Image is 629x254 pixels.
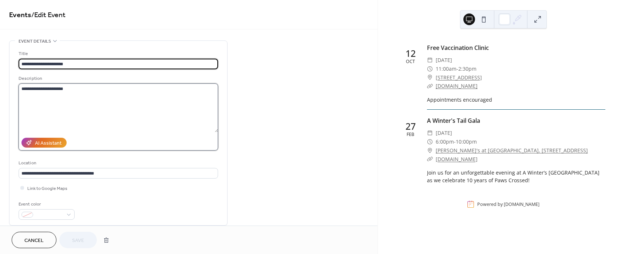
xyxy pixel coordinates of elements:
div: Event color [19,200,73,208]
div: ​ [427,56,433,65]
div: ​ [427,155,433,164]
a: [STREET_ADDRESS] [436,73,482,82]
div: 27 [406,122,416,131]
div: ​ [427,73,433,82]
a: [DOMAIN_NAME] [436,156,478,163]
div: ​ [427,129,433,137]
a: Free Vaccination Clinic [427,44,489,52]
div: AI Assistant [35,140,62,147]
div: Location [19,159,217,167]
div: 12 [406,49,416,58]
span: Cancel [24,237,44,245]
span: [DATE] [436,56,452,65]
a: Events [9,8,31,22]
div: Join us for an unforgettable evening at A Winter’s [GEOGRAPHIC_DATA] as we celebrate 10 years of ... [427,169,605,184]
div: Title [19,50,217,58]
a: [PERSON_NAME]'s at [GEOGRAPHIC_DATA], [STREET_ADDRESS] [436,146,588,155]
div: ​ [427,65,433,73]
span: Link to Google Maps [27,185,67,192]
span: - [456,65,458,73]
div: Description [19,75,217,82]
span: 2:30pm [458,65,476,73]
div: Appointments encouraged [427,96,605,103]
span: 10:00pm [456,137,477,146]
a: [DOMAIN_NAME] [436,82,478,89]
div: Feb [407,132,414,137]
span: Event details [19,38,51,45]
span: [DATE] [436,129,452,137]
span: 11:00am [436,65,456,73]
div: ​ [427,137,433,146]
button: AI Assistant [21,138,67,148]
div: ​ [427,82,433,90]
a: A Winter's Tail Gala [427,117,480,125]
span: 6:00pm [436,137,454,146]
a: [DOMAIN_NAME] [504,201,539,207]
span: / Edit Event [31,8,66,22]
div: ​ [427,146,433,155]
button: Cancel [12,232,56,248]
div: Oct [406,59,415,64]
span: - [454,137,456,146]
div: Powered by [477,201,539,207]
